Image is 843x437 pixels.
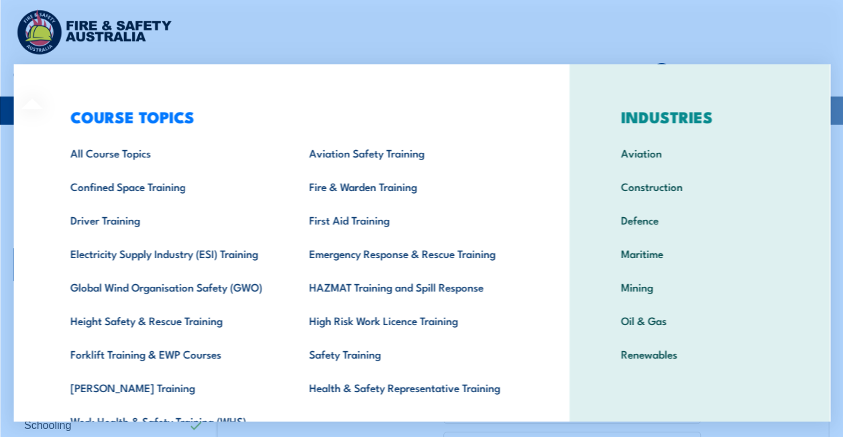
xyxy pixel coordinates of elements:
a: Health & Safety Representative Training [288,371,526,404]
a: Oil & Gas [600,304,799,337]
h3: INDUSTRIES [600,107,799,126]
a: Global Wind Organisation Safety (GWO) [49,270,288,304]
a: Course Calendar [80,58,160,90]
a: Height Safety & Rescue Training [49,304,288,337]
a: Forklift Training & EWP Courses [49,337,288,371]
a: Maritime [600,237,799,270]
a: Learner Portal [489,58,557,90]
a: Renewables [600,337,799,371]
a: Emergency Response Services [189,58,331,90]
a: Defence [600,203,799,237]
a: Confined Space Training [49,170,288,203]
a: All Course Topics [49,136,288,170]
a: Construction [600,170,799,203]
a: News [433,58,459,90]
a: Aviation [600,136,799,170]
a: Electricity Supply Industry (ESI) Training [49,237,288,270]
a: Fire & Warden Training [288,170,526,203]
a: Safety Training [288,337,526,371]
a: First Aid Training [288,203,526,237]
a: Contact [587,58,624,90]
a: Mining [600,270,799,304]
a: About Us [361,58,404,90]
a: Aviation Safety Training [288,136,526,170]
a: High Risk Work Licence Training [288,304,526,337]
a: [PERSON_NAME] Training [49,371,288,404]
a: Courses [13,58,51,90]
a: HAZMAT Training and Spill Response [288,270,526,304]
a: Emergency Response & Rescue Training [288,237,526,270]
h3: COURSE TOPICS [49,107,526,126]
a: Driver Training [49,203,288,237]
